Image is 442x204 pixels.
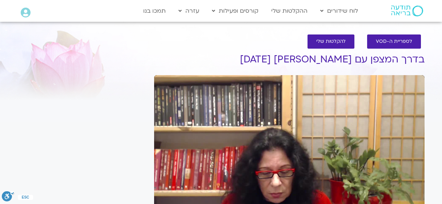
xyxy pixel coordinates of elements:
[317,4,362,18] a: לוח שידורים
[308,34,354,49] a: להקלטות שלי
[140,4,169,18] a: תמכו בנו
[367,34,421,49] a: לספריית ה-VOD
[376,39,412,44] span: לספריית ה-VOD
[175,4,203,18] a: עזרה
[268,4,311,18] a: ההקלטות שלי
[391,5,423,16] img: תודעה בריאה
[208,4,262,18] a: קורסים ופעילות
[154,54,425,65] h1: בדרך המצפן עם [PERSON_NAME] [DATE]
[316,39,346,44] span: להקלטות שלי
